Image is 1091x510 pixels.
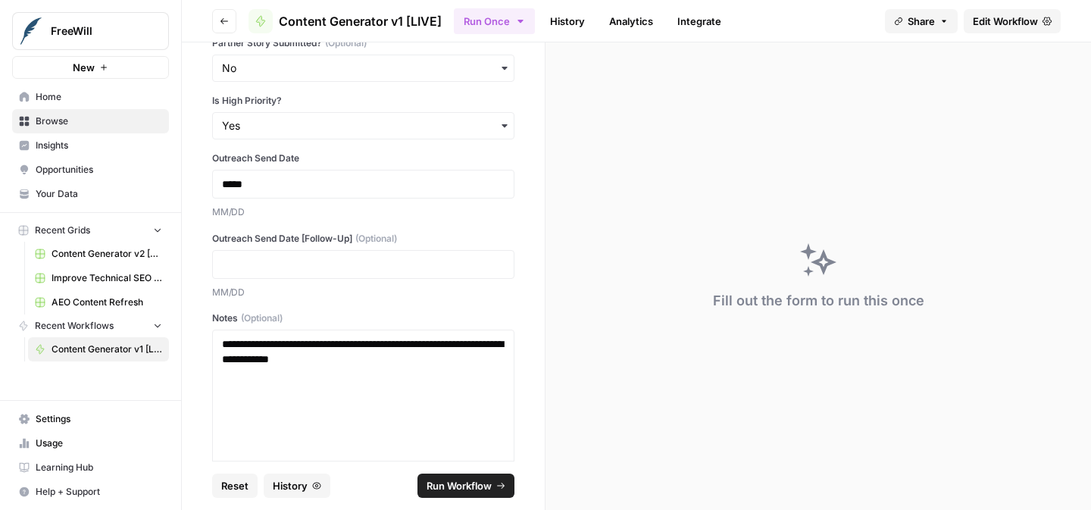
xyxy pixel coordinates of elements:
[212,205,514,220] p: MM/DD
[36,163,162,177] span: Opportunities
[12,314,169,337] button: Recent Workflows
[73,60,95,75] span: New
[28,290,169,314] a: AEO Content Refresh
[908,14,935,29] span: Share
[12,12,169,50] button: Workspace: FreeWill
[52,343,162,356] span: Content Generator v1 [LIVE]
[36,114,162,128] span: Browse
[212,232,514,246] label: Outreach Send Date [Follow-Up]
[212,474,258,498] button: Reset
[964,9,1061,33] a: Edit Workflow
[12,455,169,480] a: Learning Hub
[28,266,169,290] a: Improve Technical SEO for Page
[427,478,492,493] span: Run Workflow
[273,478,308,493] span: History
[212,152,514,165] label: Outreach Send Date
[36,90,162,104] span: Home
[12,407,169,431] a: Settings
[713,290,924,311] div: Fill out the form to run this once
[12,158,169,182] a: Opportunities
[212,311,514,325] label: Notes
[12,109,169,133] a: Browse
[28,242,169,266] a: Content Generator v2 [DRAFT] Test
[36,187,162,201] span: Your Data
[222,61,505,76] input: No
[241,311,283,325] span: (Optional)
[279,12,442,30] span: Content Generator v1 [LIVE]
[36,461,162,474] span: Learning Hub
[885,9,958,33] button: Share
[12,480,169,504] button: Help + Support
[541,9,594,33] a: History
[355,232,397,246] span: (Optional)
[52,271,162,285] span: Improve Technical SEO for Page
[12,431,169,455] a: Usage
[212,94,514,108] label: Is High Priority?
[35,319,114,333] span: Recent Workflows
[221,478,249,493] span: Reset
[36,436,162,450] span: Usage
[222,118,505,133] input: Yes
[600,9,662,33] a: Analytics
[212,36,514,50] label: Partner Story Submitted?
[36,485,162,499] span: Help + Support
[52,247,162,261] span: Content Generator v2 [DRAFT] Test
[973,14,1038,29] span: Edit Workflow
[249,9,442,33] a: Content Generator v1 [LIVE]
[36,412,162,426] span: Settings
[36,139,162,152] span: Insights
[325,36,367,50] span: (Optional)
[12,182,169,206] a: Your Data
[28,337,169,361] a: Content Generator v1 [LIVE]
[454,8,535,34] button: Run Once
[17,17,45,45] img: FreeWill Logo
[12,133,169,158] a: Insights
[12,85,169,109] a: Home
[668,9,730,33] a: Integrate
[35,224,90,237] span: Recent Grids
[51,23,142,39] span: FreeWill
[12,56,169,79] button: New
[52,296,162,309] span: AEO Content Refresh
[12,219,169,242] button: Recent Grids
[264,474,330,498] button: History
[212,285,514,300] p: MM/DD
[417,474,514,498] button: Run Workflow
